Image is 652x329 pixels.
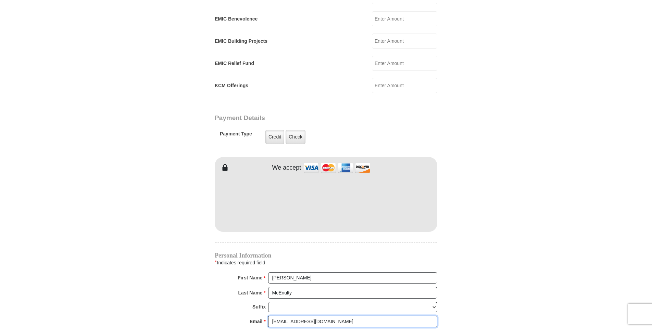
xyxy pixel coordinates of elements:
div: Indicates required field [215,258,437,267]
label: EMIC Building Projects [215,38,267,45]
h4: Personal Information [215,253,437,258]
label: Check [286,130,305,144]
input: Enter Amount [372,56,437,71]
label: EMIC Benevolence [215,15,258,23]
strong: Last Name [238,288,263,298]
strong: Suffix [252,302,266,312]
h4: We accept [272,164,301,172]
h3: Payment Details [215,114,389,122]
label: KCM Offerings [215,82,248,89]
label: Credit [265,130,284,144]
label: EMIC Relief Fund [215,60,254,67]
input: Enter Amount [372,78,437,93]
input: Enter Amount [372,11,437,26]
strong: First Name [238,273,262,282]
img: credit cards accepted [303,160,371,175]
strong: Email [250,317,262,326]
h5: Payment Type [220,131,252,140]
input: Enter Amount [372,34,437,49]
